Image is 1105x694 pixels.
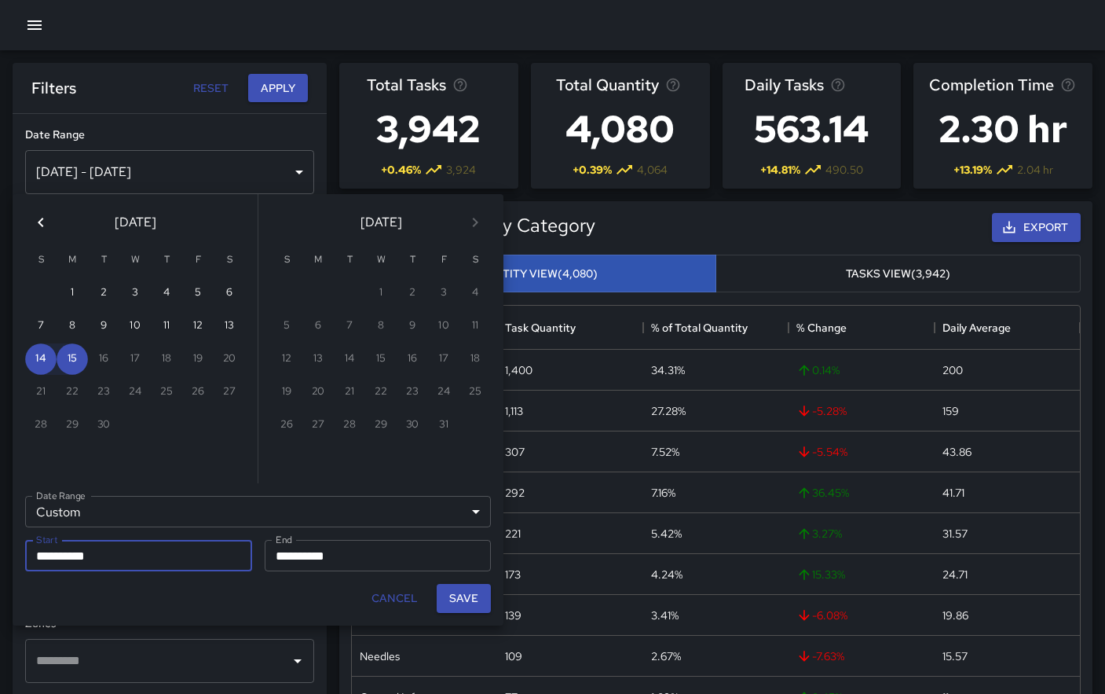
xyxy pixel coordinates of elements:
span: Sunday [273,244,301,276]
button: 14 [25,343,57,375]
span: Tuesday [90,244,118,276]
span: Friday [184,244,212,276]
button: Cancel [365,584,424,613]
span: [DATE] [360,211,402,233]
span: Wednesday [367,244,395,276]
button: 3 [119,277,151,309]
button: 1 [57,277,88,309]
button: 7 [25,310,57,342]
div: Custom [25,496,491,527]
span: [DATE] [115,211,156,233]
label: Date Range [36,489,86,502]
span: Thursday [152,244,181,276]
label: End [276,533,292,546]
button: 9 [88,310,119,342]
button: Save [437,584,491,613]
span: Monday [58,244,86,276]
span: Saturday [215,244,243,276]
span: Monday [304,244,332,276]
button: 15 [57,343,88,375]
button: 6 [214,277,245,309]
span: Tuesday [335,244,364,276]
button: Previous month [25,207,57,238]
span: Saturday [461,244,489,276]
span: Sunday [27,244,55,276]
span: Thursday [398,244,426,276]
button: 11 [151,310,182,342]
span: Wednesday [121,244,149,276]
label: Start [36,533,57,546]
button: 13 [214,310,245,342]
button: 4 [151,277,182,309]
button: 2 [88,277,119,309]
button: 5 [182,277,214,309]
button: 10 [119,310,151,342]
button: 12 [182,310,214,342]
button: 8 [57,310,88,342]
span: Friday [430,244,458,276]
